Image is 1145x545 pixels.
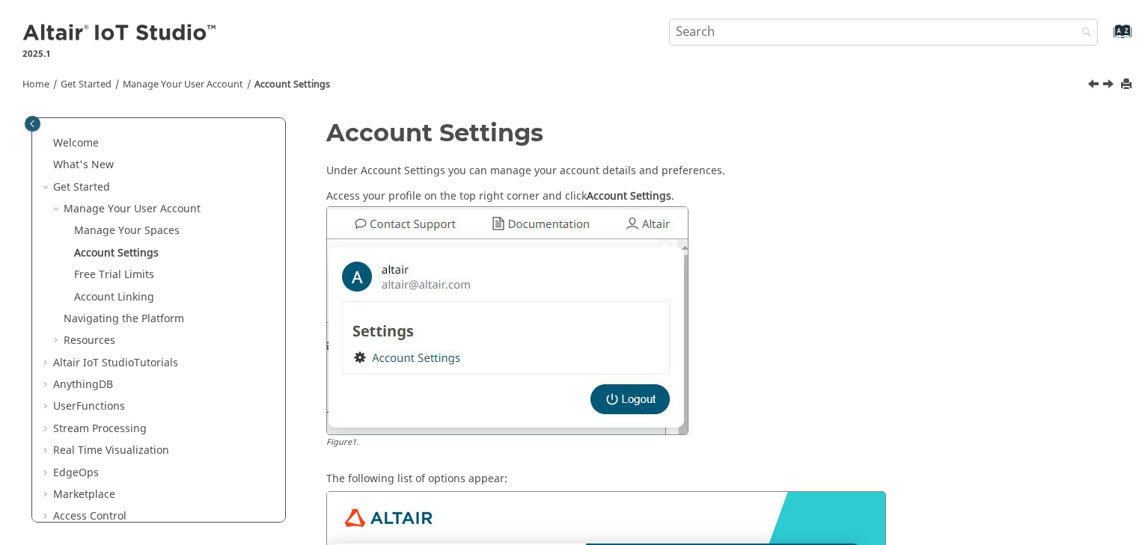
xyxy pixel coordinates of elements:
p: Under Account Settings you can manage your account details and preferences. [326,164,1114,179]
span: . [356,436,358,449]
a: Account Linking [74,289,154,305]
span: Access your profile on the top right corner and click . [326,185,674,204]
img: account_settings.png [326,206,688,435]
p: 2025.1 [22,47,219,61]
a: Access Control [53,508,126,524]
span: Altair IoT Studio [53,355,134,371]
img: Altair IoT Studio [22,22,219,46]
a: Real Time Visualization [53,443,169,458]
a: Manage Your User Account [64,201,201,217]
a: Free Trial Limits [74,267,154,283]
a: What's New [53,157,114,173]
span: Expand Marketplace [41,487,53,502]
button: Toggle publishing table of content [25,116,40,132]
span: Expand Real Time Visualization [41,443,53,458]
button: Print this page [1122,75,1134,95]
span: Account Settings [587,188,671,204]
a: Navigating the Platform [64,311,184,327]
a: Stream Processing [53,421,147,437]
a: AnythingDB [53,377,113,392]
h1: Account Settings [326,120,1114,146]
input: Search query [669,19,1099,46]
a: Next topic: Free Trial Limits [1104,77,1116,95]
span: Expand Altair IoT StudioTutorials [41,356,53,371]
a: Home [22,78,49,91]
a: UserFunctions [53,398,125,414]
a: Account Settings [74,245,159,261]
a: Previous topic: Manage Your Spaces [1089,77,1101,95]
a: Get Started [53,179,110,195]
span: Expand Stream Processing [41,422,53,437]
a: Marketplace [53,487,115,502]
a: Resources [64,333,115,348]
a: Go to index terms page [1090,31,1123,46]
a: Manage Your User Account [123,78,243,91]
a: Altair IoT StudioTutorials [53,355,178,371]
span: Expand EdgeOps [41,466,53,481]
span: Expand AnythingDB [41,378,53,392]
a: Welcome [53,135,99,151]
span: 1 [352,436,356,449]
a: Account Settings [254,78,330,91]
span: Figure [326,436,358,449]
a: Manage Your Spaces [74,223,180,238]
a: Get Started [61,78,112,91]
span: Collapse Get Started [41,180,53,195]
a: EdgeOps [53,465,99,481]
span: Expand Resources [52,333,64,348]
span: Expand UserFunctions [41,399,53,414]
span: Functions [76,398,125,414]
button: Search [1062,19,1104,48]
span: Expand Access Control [41,509,53,524]
span: Collapse Manage Your User Account [52,202,64,217]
